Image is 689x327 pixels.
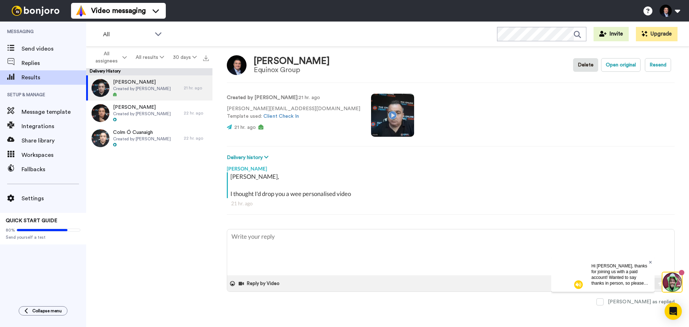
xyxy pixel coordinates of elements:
span: Integrations [22,122,86,131]
strong: Created by [PERSON_NAME] [227,95,297,100]
div: Equinox Group [254,66,330,74]
div: [PERSON_NAME] [254,56,330,66]
div: [PERSON_NAME], I thought I'd drop you a wee personalised video [230,172,673,198]
button: Open original [601,58,641,72]
p: : 21 hr. ago [227,94,360,102]
div: 21 hr. ago [184,85,209,91]
button: Delivery history [227,154,271,162]
button: Collapse menu [19,306,67,316]
button: All results [131,51,169,64]
span: 80% [6,227,15,233]
span: 21 hr. ago [234,125,256,130]
div: [PERSON_NAME] as replied [608,298,675,305]
div: Delivery History [86,68,212,75]
span: [PERSON_NAME] [113,79,171,86]
div: Open Intercom Messenger [665,303,682,320]
div: 21 hr. ago [231,200,670,207]
span: Fallbacks [22,165,86,174]
button: 30 days [168,51,201,64]
span: Send videos [22,45,86,53]
span: Share library [22,136,86,145]
span: Created by [PERSON_NAME] [113,136,171,142]
img: export.svg [203,55,209,61]
div: 22 hr. ago [184,110,209,116]
span: Hi [PERSON_NAME], thanks for joining us with a paid account! Wanted to say thanks in person, so p... [40,6,97,57]
span: Collapse menu [32,308,62,314]
button: Reply by Video [238,278,282,289]
div: [PERSON_NAME] [227,162,675,172]
img: send-white.svg [658,281,666,286]
span: Results [22,73,86,82]
img: d1083741-e4fa-476d-af02-5bb5664970b1-thumb.jpg [92,129,109,147]
span: All [103,30,151,39]
a: [PERSON_NAME]Created by [PERSON_NAME]21 hr. ago [86,75,212,101]
img: 7213a11b-4eeb-4fbb-b844-3bf45f252591-thumb.jpg [92,104,109,122]
img: mute-white.svg [23,23,32,32]
button: All assignees [88,47,131,67]
span: Workspaces [22,151,86,159]
span: All assignees [92,50,121,65]
button: Resend [645,58,671,72]
span: Replies [22,59,86,67]
span: Message template [22,108,86,116]
span: Send yourself a test [6,234,80,240]
span: Created by [PERSON_NAME] [113,86,171,92]
a: Colm Ó CuanaighCreated by [PERSON_NAME]22 hr. ago [86,126,212,151]
button: Invite [594,27,629,41]
span: Colm Ó Cuanaigh [113,129,171,136]
img: Image of Lewis Brown [227,55,247,75]
p: [PERSON_NAME][EMAIL_ADDRESS][DOMAIN_NAME] Template used: [227,105,360,120]
img: 3183ab3e-59ed-45f6-af1c-10226f767056-1659068401.jpg [1,1,20,21]
span: Created by [PERSON_NAME] [113,111,171,117]
img: bj-logo-header-white.svg [9,6,62,16]
div: 22 hr. ago [184,135,209,141]
span: Settings [22,194,86,203]
span: [PERSON_NAME] [113,104,171,111]
button: Delete [573,58,598,72]
img: c99894bd-c066-4e5e-9463-bf2447d00d65-thumb.jpg [92,79,109,97]
a: Client Check In [263,114,299,119]
span: Video messaging [91,6,146,16]
span: QUICK START GUIDE [6,218,57,223]
button: Export all results that match these filters now. [201,52,211,63]
a: [PERSON_NAME]Created by [PERSON_NAME]22 hr. ago [86,101,212,126]
img: vm-color.svg [75,5,87,17]
button: Upgrade [636,27,678,41]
